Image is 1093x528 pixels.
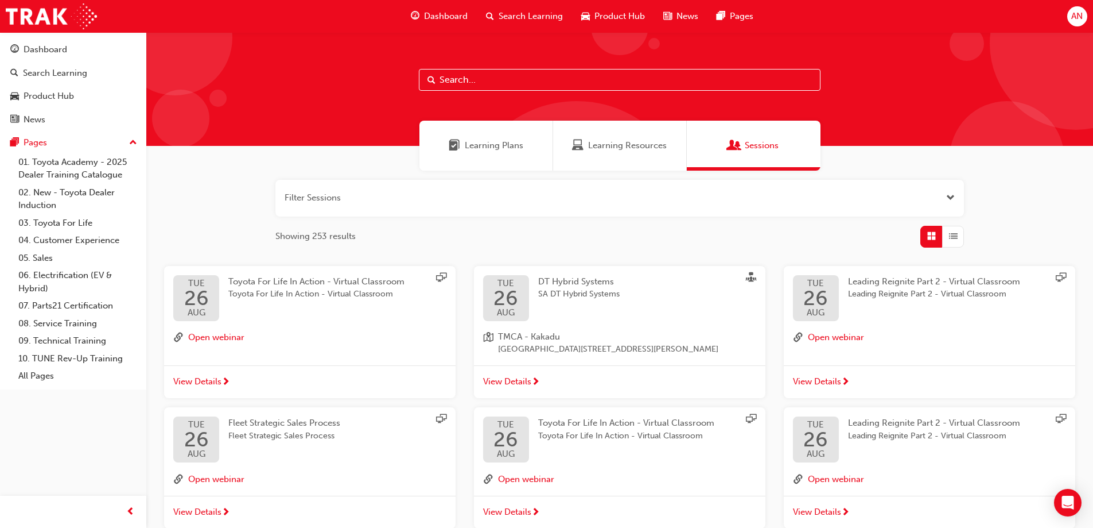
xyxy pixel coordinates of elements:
[949,230,958,243] span: List
[1056,272,1066,285] span: sessionType_ONLINE_URL-icon
[427,74,435,87] span: Search
[14,350,142,368] a: 10. TUNE Rev-Up Training
[14,249,142,267] a: 05. Sales
[927,230,936,243] span: Grid
[493,450,518,458] span: AUG
[841,377,850,388] span: next-icon
[24,43,67,56] div: Dashboard
[449,139,460,152] span: Learning Plans
[687,121,820,171] a: SessionsSessions
[402,5,477,28] a: guage-iconDashboard
[803,450,828,458] span: AUG
[493,429,518,450] span: 26
[793,330,803,345] span: link-icon
[803,429,828,450] span: 26
[14,184,142,214] a: 02. New - Toyota Dealer Induction
[572,139,584,152] span: Learning Resources
[126,505,135,519] span: prev-icon
[419,121,553,171] a: Learning PlansLearning Plans
[483,375,531,388] span: View Details
[729,139,740,152] span: Sessions
[228,288,404,301] span: Toyota For Life In Action - Virtual Classroom
[10,45,19,55] span: guage-icon
[531,508,540,518] span: next-icon
[184,288,209,309] span: 26
[228,418,340,428] span: Fleet Strategic Sales Process
[803,309,828,317] span: AUG
[1056,414,1066,426] span: sessionType_ONLINE_URL-icon
[14,232,142,249] a: 04. Customer Experience
[793,472,803,487] span: link-icon
[5,132,142,153] button: Pages
[184,279,209,288] span: TUE
[946,191,955,205] span: Open the filter
[572,5,654,28] a: car-iconProduct Hub
[188,472,244,487] button: Open webinar
[188,330,244,345] button: Open webinar
[6,3,97,29] img: Trak
[538,288,620,301] span: SA DT Hybrid Systems
[184,309,209,317] span: AUG
[24,90,74,103] div: Product Hub
[173,506,221,519] span: View Details
[474,365,765,399] a: View Details
[164,365,456,399] a: View Details
[594,10,645,23] span: Product Hub
[538,430,714,443] span: Toyota For Life In Action - Virtual Classroom
[793,275,1066,321] a: TUE26AUGLeading Reignite Part 2 - Virtual ClassroomLeading Reignite Part 2 - Virtual Classroom
[793,375,841,388] span: View Details
[221,377,230,388] span: next-icon
[808,472,864,487] button: Open webinar
[483,330,493,356] span: location-icon
[784,266,1075,399] button: TUE26AUGLeading Reignite Part 2 - Virtual ClassroomLeading Reignite Part 2 - Virtual Classroomlin...
[173,375,221,388] span: View Details
[531,377,540,388] span: next-icon
[14,214,142,232] a: 03. Toyota For Life
[173,472,184,487] span: link-icon
[483,506,531,519] span: View Details
[184,429,209,450] span: 26
[498,472,554,487] button: Open webinar
[275,230,356,243] span: Showing 253 results
[493,309,518,317] span: AUG
[184,450,209,458] span: AUG
[730,10,753,23] span: Pages
[848,276,1020,287] span: Leading Reignite Part 2 - Virtual Classroom
[848,430,1020,443] span: Leading Reignite Part 2 - Virtual Classroom
[493,288,518,309] span: 26
[841,508,850,518] span: next-icon
[538,276,614,287] span: DT Hybrid Systems
[499,10,563,23] span: Search Learning
[5,37,142,132] button: DashboardSearch LearningProduct HubNews
[803,421,828,429] span: TUE
[581,9,590,24] span: car-icon
[848,418,1020,428] span: Leading Reignite Part 2 - Virtual Classroom
[419,69,820,91] input: Search...
[436,272,446,285] span: sessionType_ONLINE_URL-icon
[793,417,1066,463] a: TUE26AUGLeading Reignite Part 2 - Virtual ClassroomLeading Reignite Part 2 - Virtual Classroom
[436,414,446,426] span: sessionType_ONLINE_URL-icon
[228,430,340,443] span: Fleet Strategic Sales Process
[707,5,763,28] a: pages-iconPages
[10,138,19,148] span: pages-icon
[654,5,707,28] a: news-iconNews
[465,139,523,152] span: Learning Plans
[14,315,142,333] a: 08. Service Training
[5,39,142,60] a: Dashboard
[1071,10,1083,23] span: AN
[483,275,756,321] a: TUE26AUGDT Hybrid SystemsSA DT Hybrid Systems
[498,343,718,356] span: [GEOGRAPHIC_DATA][STREET_ADDRESS][PERSON_NAME]
[493,421,518,429] span: TUE
[5,109,142,130] a: News
[10,91,19,102] span: car-icon
[173,275,446,321] a: TUE26AUGToyota For Life In Action - Virtual ClassroomToyota For Life In Action - Virtual Classroom
[486,9,494,24] span: search-icon
[10,115,19,125] span: news-icon
[588,139,667,152] span: Learning Resources
[23,67,87,80] div: Search Learning
[803,288,828,309] span: 26
[14,367,142,385] a: All Pages
[1054,489,1082,517] div: Open Intercom Messenger
[717,9,725,24] span: pages-icon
